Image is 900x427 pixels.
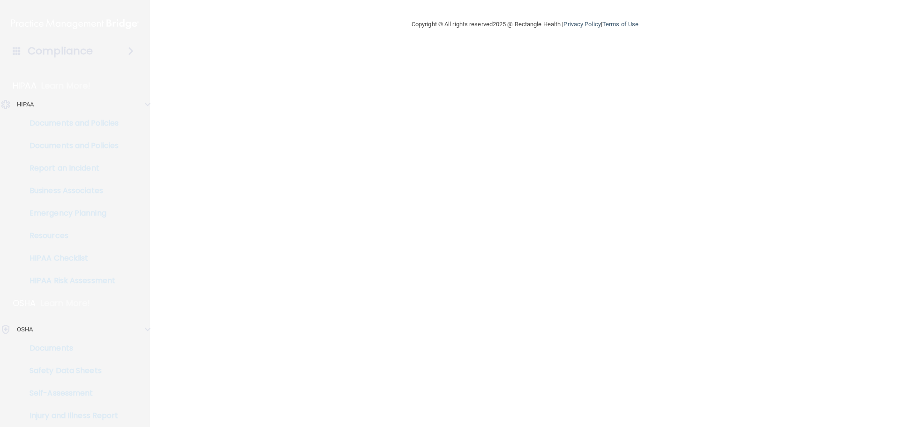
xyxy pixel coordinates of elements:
p: Documents [6,344,134,353]
p: Business Associates [6,186,134,195]
p: HIPAA Risk Assessment [6,276,134,285]
h4: Compliance [28,45,93,58]
div: Copyright © All rights reserved 2025 @ Rectangle Health | | [354,9,696,39]
p: Report an Incident [6,164,134,173]
p: HIPAA [17,99,34,110]
p: Learn More! [41,80,91,91]
p: Self-Assessment [6,389,134,398]
p: HIPAA Checklist [6,254,134,263]
p: Injury and Illness Report [6,411,134,420]
a: Terms of Use [602,21,638,28]
p: OSHA [13,298,36,309]
p: Learn More! [41,298,90,309]
p: Safety Data Sheets [6,366,134,375]
img: PMB logo [11,15,139,33]
p: Documents and Policies [6,141,134,150]
p: OSHA [17,324,33,335]
p: Resources [6,231,134,240]
p: Emergency Planning [6,209,134,218]
p: HIPAA [13,80,37,91]
a: Privacy Policy [563,21,600,28]
p: Documents and Policies [6,119,134,128]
